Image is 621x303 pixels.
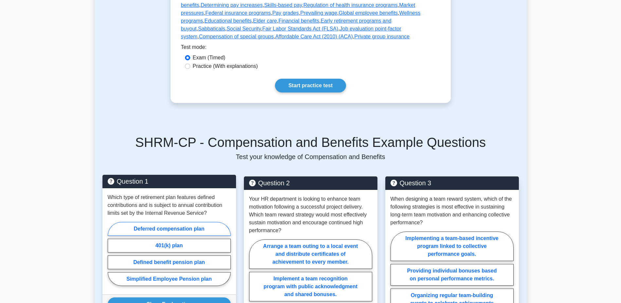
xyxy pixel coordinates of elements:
p: Which type of retirement plan features defined contributions and is subject to annual contributio... [108,193,231,217]
a: Federal insurance programs [205,10,271,16]
h5: SHRM-CP - Compensation and Benefits Example Questions [102,134,519,150]
a: Job evaluation point-factor system [181,26,401,39]
a: Determining pay increases [201,2,263,8]
label: Defined benefit pension plan [108,255,231,269]
a: Compensation of special groups [199,34,274,39]
a: Educational benefits [205,18,252,24]
label: Simplified Employee Pension plan [108,272,231,286]
p: Your HR department is looking to enhance team motivation following a successful project delivery.... [249,195,372,234]
p: When designing a team reward system, which of the following strategies is most effective in susta... [391,195,514,227]
h5: Question 2 [249,179,372,187]
a: Global employee benefits [339,10,398,16]
label: Arrange a team outing to a local event and distribute certificates of achievement to every member. [249,239,372,269]
a: Affordable Care Act (2010) (ACA) [275,34,353,39]
a: Fair Labor Standards Act (FLSA) [262,26,338,31]
label: Deferred compensation plan [108,222,231,236]
a: Private group insurance [354,34,410,39]
a: Sabbaticals [198,26,225,31]
label: 401(k) plan [108,239,231,253]
label: Practice (With explanations) [193,62,258,70]
a: Regulation of health insurance programs [303,2,398,8]
h5: Question 1 [108,177,231,185]
a: Financial benefits [278,18,319,24]
a: Skills-based pay [264,2,302,8]
a: Social Security [227,26,261,31]
a: Prevailing wage [300,10,337,16]
a: Elder care [253,18,277,24]
a: Start practice test [275,79,346,92]
h5: Question 3 [391,179,514,187]
label: Implement a team recognition program with public acknowledgment and shared bonuses. [249,272,372,301]
label: Providing individual bonuses based on personal performance metrics. [391,264,514,286]
p: Test your knowledge of Compensation and Benefits [102,153,519,161]
a: Pay grades [272,10,299,16]
label: Exam (Timed) [193,54,226,62]
label: Implementing a team-based incentive program linked to collective performance goals. [391,232,514,261]
div: Test mode: [181,43,440,54]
